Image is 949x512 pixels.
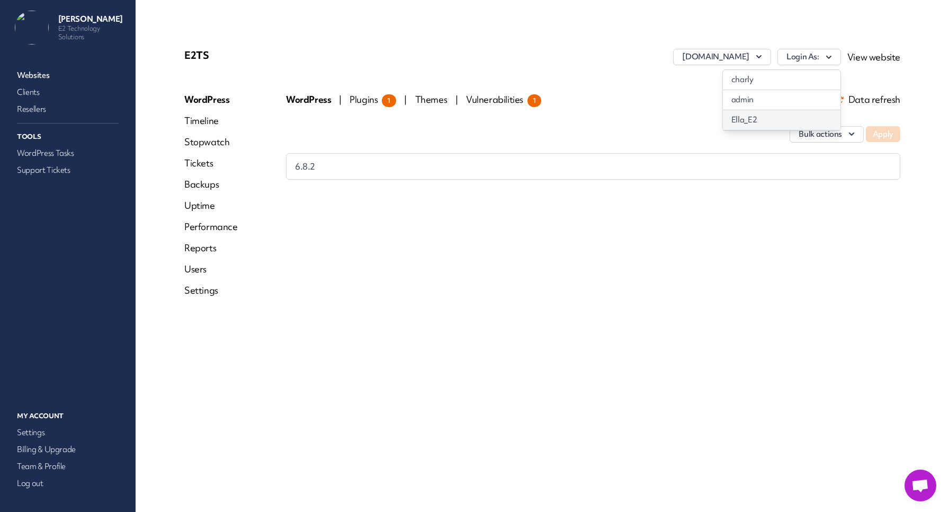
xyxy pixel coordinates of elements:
p: E2TS [184,49,423,61]
span: Plugins [350,93,396,105]
a: Log out [15,476,121,491]
a: WordPress Tasks [15,146,121,161]
span: Themes [415,93,449,105]
p: E2 Technology Solutions [58,24,127,41]
a: Reports [184,242,238,254]
button: Bulk actions [790,126,864,143]
a: WordPress [184,93,238,106]
a: Settings [15,425,121,440]
a: Support Tickets [15,163,121,178]
a: Tickets [184,157,238,170]
span: Vulnerabilities [466,93,541,105]
span: WordPress [286,93,333,105]
a: Team & Profile [15,459,121,474]
button: Apply [866,126,900,142]
a: Timeline [184,114,238,127]
a: charly [723,70,840,90]
a: Open chat [905,470,936,501]
span: 1 [382,94,396,107]
a: Websites [15,68,121,83]
a: admin [723,90,840,110]
a: Uptime [184,199,238,212]
a: Ella_E2 [723,110,840,130]
a: Billing & Upgrade [15,442,121,457]
a: Resellers [15,102,121,117]
a: Settings [184,284,238,297]
span: | [455,93,458,105]
span: | [339,93,342,105]
a: View website [847,51,900,63]
a: Stopwatch [184,136,238,148]
a: Users [184,263,238,276]
a: Backups [184,178,238,191]
button: Login As: [777,49,841,65]
span: Data refresh [836,95,900,104]
p: [PERSON_NAME] [58,14,127,24]
span: 6.8.2 [295,160,315,173]
a: Performance [184,220,238,233]
button: [DOMAIN_NAME] [673,49,771,65]
span: | [404,93,407,105]
span: 1 [527,94,542,107]
p: My Account [15,409,121,423]
a: Clients [15,85,121,100]
p: Tools [15,130,121,144]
